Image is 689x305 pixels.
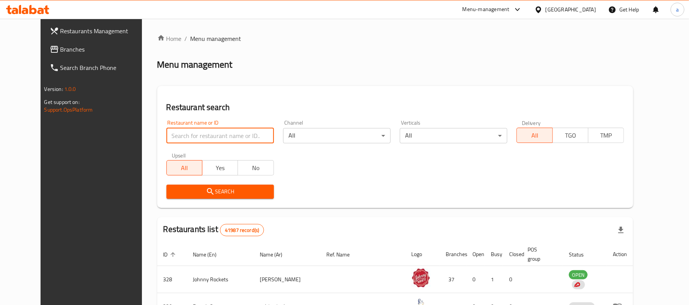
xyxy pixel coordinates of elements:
[400,128,507,143] div: All
[238,160,274,175] button: No
[569,270,588,279] div: OPEN
[170,162,199,174] span: All
[44,40,156,58] a: Branches
[405,243,440,266] th: Logo
[64,84,76,94] span: 1.0.0
[166,185,274,199] button: Search
[503,243,521,266] th: Closed
[588,128,624,143] button: TMP
[283,128,391,143] div: All
[326,250,360,259] span: Ref. Name
[569,250,594,259] span: Status
[546,5,596,14] div: [GEOGRAPHIC_DATA]
[157,34,182,43] a: Home
[516,128,552,143] button: All
[572,280,585,289] div: Indicates that the vendor menu management has been moved to DH Catalog service
[60,26,150,36] span: Restaurants Management
[166,128,274,143] input: Search for restaurant name or ID..
[463,5,510,14] div: Menu-management
[60,63,150,72] span: Search Branch Phone
[163,224,264,236] h2: Restaurants list
[157,266,187,293] td: 328
[556,130,585,141] span: TGO
[157,58,233,71] h2: Menu management
[573,281,580,288] img: delivery hero logo
[485,243,503,266] th: Busy
[172,152,186,158] label: Upsell
[205,162,235,174] span: Yes
[193,250,227,259] span: Name (En)
[157,34,634,43] nav: breadcrumb
[440,243,466,266] th: Branches
[254,266,320,293] td: [PERSON_NAME]
[220,227,264,234] span: 41987 record(s)
[591,130,621,141] span: TMP
[466,266,485,293] td: 0
[166,160,202,175] button: All
[163,250,178,259] span: ID
[60,45,150,54] span: Branches
[607,243,633,266] th: Action
[520,130,549,141] span: All
[166,102,624,113] h2: Restaurant search
[44,58,156,77] a: Search Branch Phone
[676,5,679,14] span: a
[44,22,156,40] a: Restaurants Management
[485,266,503,293] td: 1
[187,266,254,293] td: Johnny Rockets
[528,245,554,263] span: POS group
[466,243,485,266] th: Open
[522,120,541,125] label: Delivery
[44,105,93,115] a: Support.OpsPlatform
[44,84,63,94] span: Version:
[260,250,292,259] span: Name (Ar)
[440,266,466,293] td: 37
[191,34,241,43] span: Menu management
[569,271,588,279] span: OPEN
[220,224,264,236] div: Total records count
[185,34,187,43] li: /
[612,221,630,239] div: Export file
[503,266,521,293] td: 0
[552,128,588,143] button: TGO
[241,162,270,174] span: No
[173,187,268,196] span: Search
[202,160,238,175] button: Yes
[44,97,80,107] span: Get support on:
[411,268,430,287] img: Johnny Rockets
